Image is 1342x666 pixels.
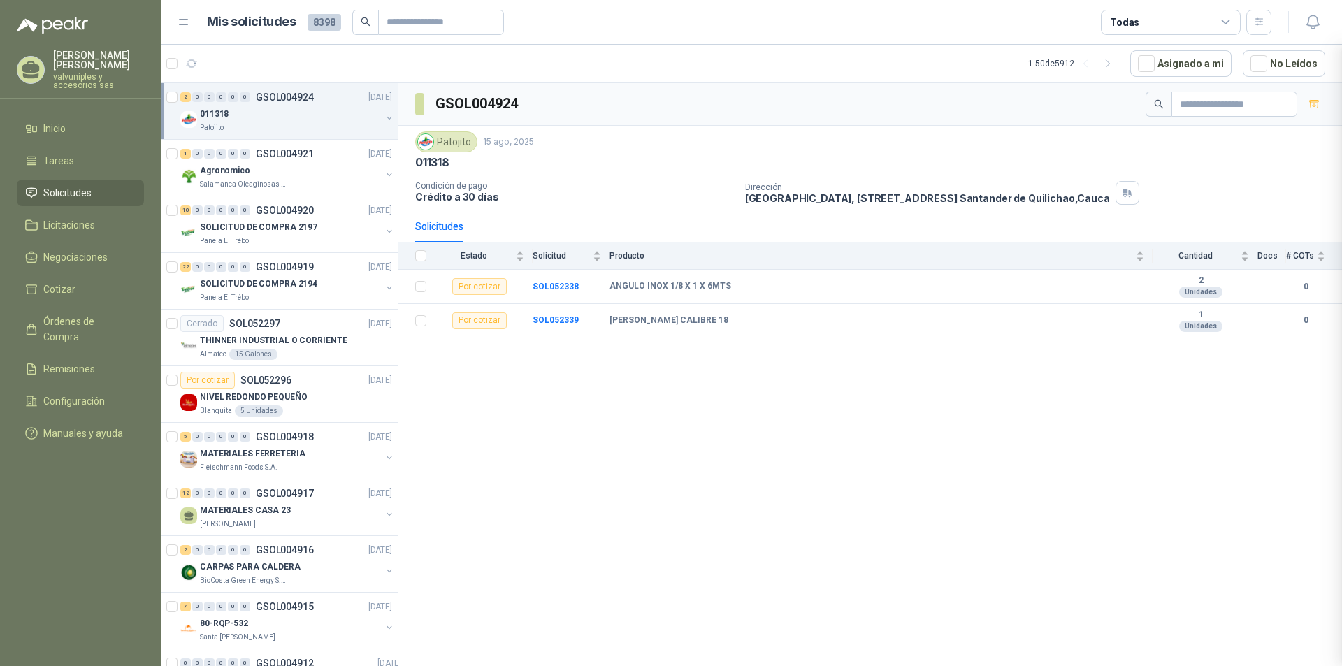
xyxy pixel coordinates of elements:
img: Logo peakr [17,17,88,34]
a: Configuración [17,388,144,414]
span: Configuración [43,393,105,409]
div: Todas [1110,15,1139,30]
p: [PERSON_NAME] [PERSON_NAME] [53,50,144,70]
span: 8398 [308,14,341,31]
span: Solicitudes [43,185,92,201]
span: Licitaciones [43,217,95,233]
p: valvuniples y accesorios sas [53,73,144,89]
a: Tareas [17,147,144,174]
a: Remisiones [17,356,144,382]
a: Órdenes de Compra [17,308,144,350]
a: Cotizar [17,276,144,303]
a: Inicio [17,115,144,142]
a: Manuales y ayuda [17,420,144,447]
span: Remisiones [43,361,95,377]
span: Órdenes de Compra [43,314,131,345]
span: Manuales y ayuda [43,426,123,441]
span: Tareas [43,153,74,168]
h1: Mis solicitudes [207,12,296,32]
span: Cotizar [43,282,75,297]
a: Solicitudes [17,180,144,206]
span: Inicio [43,121,66,136]
span: Negociaciones [43,249,108,265]
a: Negociaciones [17,244,144,270]
span: search [361,17,370,27]
a: Licitaciones [17,212,144,238]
